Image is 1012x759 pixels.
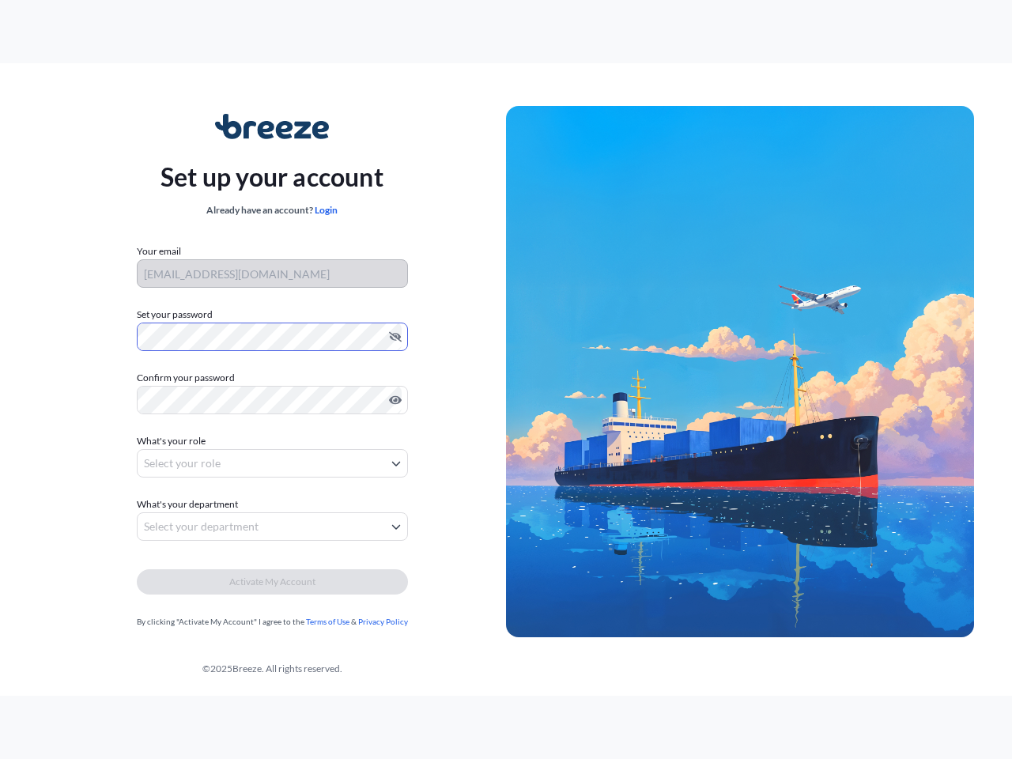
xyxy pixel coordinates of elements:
[137,497,238,512] span: What's your department
[506,106,974,638] img: Ship illustration
[137,614,408,629] div: By clicking "Activate My Account" I agree to the &
[389,394,402,406] button: Show password
[144,455,221,471] span: Select your role
[137,569,408,595] button: Activate My Account
[306,617,349,626] a: Terms of Use
[137,433,206,449] span: What's your role
[215,114,330,139] img: Breeze
[137,259,408,288] input: Your email address
[229,574,315,590] span: Activate My Account
[137,512,408,541] button: Select your department
[137,244,181,259] label: Your email
[315,204,338,216] a: Login
[160,158,383,196] p: Set up your account
[137,307,408,323] label: Set your password
[358,617,408,626] a: Privacy Policy
[137,449,408,478] button: Select your role
[144,519,259,534] span: Select your department
[389,330,402,343] button: Hide password
[137,370,408,386] label: Confirm your password
[160,202,383,218] div: Already have an account?
[38,661,506,677] div: © 2025 Breeze. All rights reserved.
